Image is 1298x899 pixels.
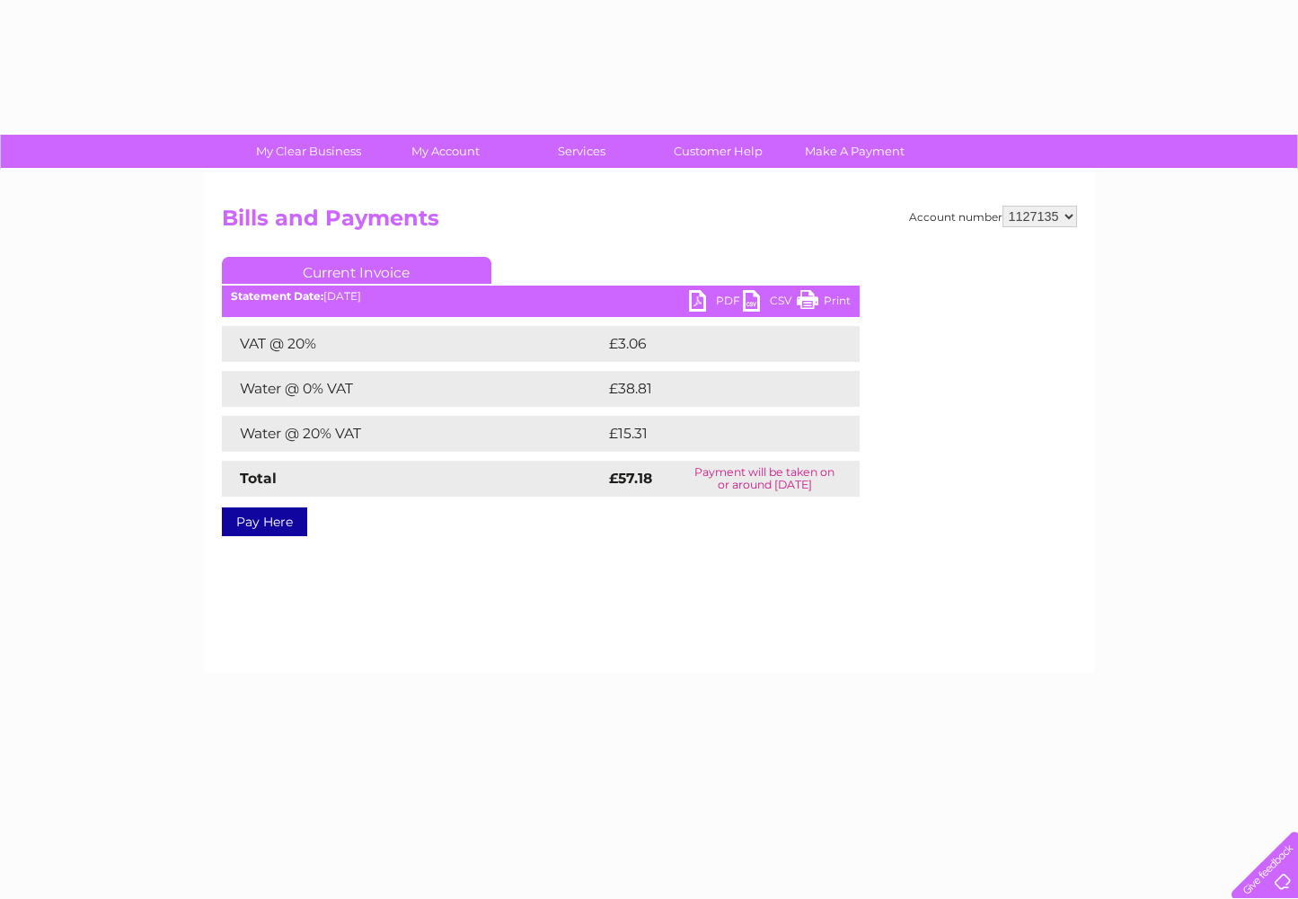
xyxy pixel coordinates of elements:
td: VAT @ 20% [222,326,605,362]
a: My Clear Business [234,135,383,168]
a: Pay Here [222,507,307,536]
h2: Bills and Payments [222,206,1077,240]
td: £3.06 [605,326,818,362]
td: Water @ 0% VAT [222,371,605,407]
a: Make A Payment [781,135,929,168]
b: Statement Date: [231,289,323,303]
a: Services [508,135,656,168]
a: Print [797,290,851,316]
a: Customer Help [644,135,792,168]
strong: £57.18 [609,470,652,487]
td: £15.31 [605,416,819,452]
td: Water @ 20% VAT [222,416,605,452]
td: £38.81 [605,371,822,407]
td: Payment will be taken on or around [DATE] [670,461,859,497]
a: Current Invoice [222,257,491,284]
a: My Account [371,135,519,168]
a: PDF [689,290,743,316]
strong: Total [240,470,277,487]
div: [DATE] [222,290,860,303]
a: CSV [743,290,797,316]
div: Account number [909,206,1077,227]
